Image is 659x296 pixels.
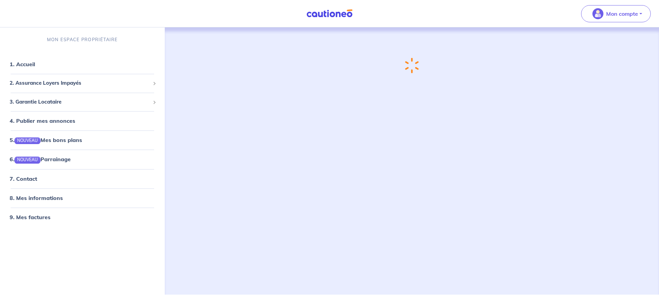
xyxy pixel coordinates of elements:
[592,8,603,19] img: illu_account_valid_menu.svg
[10,175,37,182] a: 7. Contact
[10,118,75,125] a: 4. Publier mes annonces
[3,77,162,90] div: 2. Assurance Loyers Impayés
[3,210,162,224] div: 9. Mes factures
[10,156,71,163] a: 6.NOUVEAUParrainage
[3,58,162,71] div: 1. Accueil
[304,9,355,18] img: Cautioneo
[3,172,162,186] div: 7. Contact
[10,80,150,87] span: 2. Assurance Loyers Impayés
[10,214,50,221] a: 9. Mes factures
[10,61,35,68] a: 1. Accueil
[10,98,150,106] span: 3. Garantie Locataire
[606,10,638,18] p: Mon compte
[3,95,162,109] div: 3. Garantie Locataire
[405,58,419,73] img: loading-spinner
[3,191,162,205] div: 8. Mes informations
[10,194,63,201] a: 8. Mes informations
[47,36,118,43] p: MON ESPACE PROPRIÉTAIRE
[3,114,162,128] div: 4. Publier mes annonces
[581,5,651,22] button: illu_account_valid_menu.svgMon compte
[3,133,162,147] div: 5.NOUVEAUMes bons plans
[10,137,82,144] a: 5.NOUVEAUMes bons plans
[3,153,162,166] div: 6.NOUVEAUParrainage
